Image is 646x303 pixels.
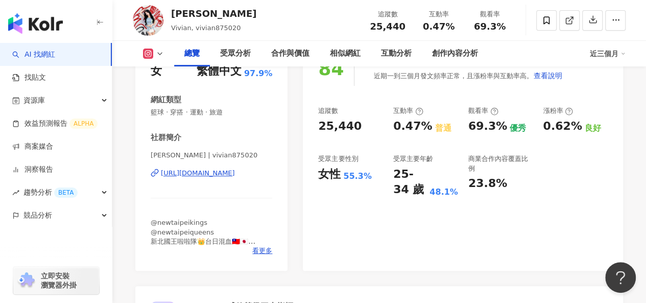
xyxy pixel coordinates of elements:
div: 觀看率 [468,106,498,115]
img: logo [8,13,63,34]
span: 看更多 [252,246,272,255]
span: 籃球 · 穿搭 · 運動 · 旅遊 [151,108,272,117]
div: 追蹤數 [318,106,338,115]
div: 84 [318,58,344,79]
span: [PERSON_NAME] | vivian875020 [151,151,272,160]
a: 商案媒合 [12,142,53,152]
div: 受眾主要性別 [318,154,358,164]
div: 觀看率 [470,9,509,19]
a: chrome extension立即安裝 瀏覽器外掛 [13,267,99,294]
div: 近三個月 [590,45,626,62]
div: 受眾主要年齡 [393,154,433,164]
div: 互動分析 [381,48,412,60]
img: KOL Avatar [133,5,163,36]
div: 合作與價值 [271,48,309,60]
div: 追蹤數 [368,9,407,19]
div: 48.1% [429,187,458,198]
a: 效益預測報告ALPHA [12,119,98,129]
div: [URL][DOMAIN_NAME] [161,169,235,178]
span: 97.9% [244,68,273,79]
div: 漲粉率 [543,106,573,115]
div: 互動率 [393,106,423,115]
div: BETA [54,188,78,198]
div: 商業合作內容覆蓋比例 [468,154,533,173]
span: 競品分析 [23,204,52,227]
div: 總覽 [184,48,200,60]
img: chrome extension [16,272,36,289]
div: 良好 [585,123,601,134]
div: 23.8% [468,176,507,192]
a: 洞察報告 [12,165,53,175]
a: [URL][DOMAIN_NAME] [151,169,272,178]
div: 網紅類型 [151,95,181,105]
div: 普通 [435,123,451,134]
div: 社群簡介 [151,132,181,143]
div: 55.3% [343,171,372,182]
div: 近期一到三個月發文頻率正常，且漲粉率與互動率高。 [373,65,562,86]
div: 繁體中文 [197,63,242,79]
span: 立即安裝 瀏覽器外掛 [41,271,77,290]
div: 互動率 [419,9,458,19]
span: Vivian, vivian875020 [171,24,241,32]
div: [PERSON_NAME] [171,7,256,20]
div: 69.3% [468,119,507,134]
span: 69.3% [474,21,506,32]
div: 相似網紅 [330,48,361,60]
span: rise [12,189,19,196]
div: 優秀 [510,123,526,134]
a: 找貼文 [12,73,46,83]
span: 25,440 [370,21,405,32]
div: 0.62% [543,119,582,134]
div: 0.47% [393,119,432,134]
span: 趨勢分析 [23,181,78,204]
a: searchAI 找網紅 [12,50,55,60]
div: 受眾分析 [220,48,251,60]
div: 25,440 [318,119,362,134]
span: 查看說明 [533,72,562,80]
div: 女性 [318,167,341,182]
div: 25-34 歲 [393,167,427,198]
iframe: Help Scout Beacon - Open [605,262,636,293]
span: @newtaipeikings @newtaipeiqueens 新北國王啦啦隊👑台日混血🇹🇼🇯🇵 穿搭百變怪👻愛吃愛旅行愛動漫的女子 Dancer ｜芭蕾 kpop教學｜商演｜伴舞 Model... [151,219,272,291]
div: 創作內容分析 [432,48,478,60]
span: 0.47% [423,21,454,32]
div: 女 [151,63,162,79]
button: 查看說明 [533,65,562,86]
span: 資源庫 [23,89,45,112]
